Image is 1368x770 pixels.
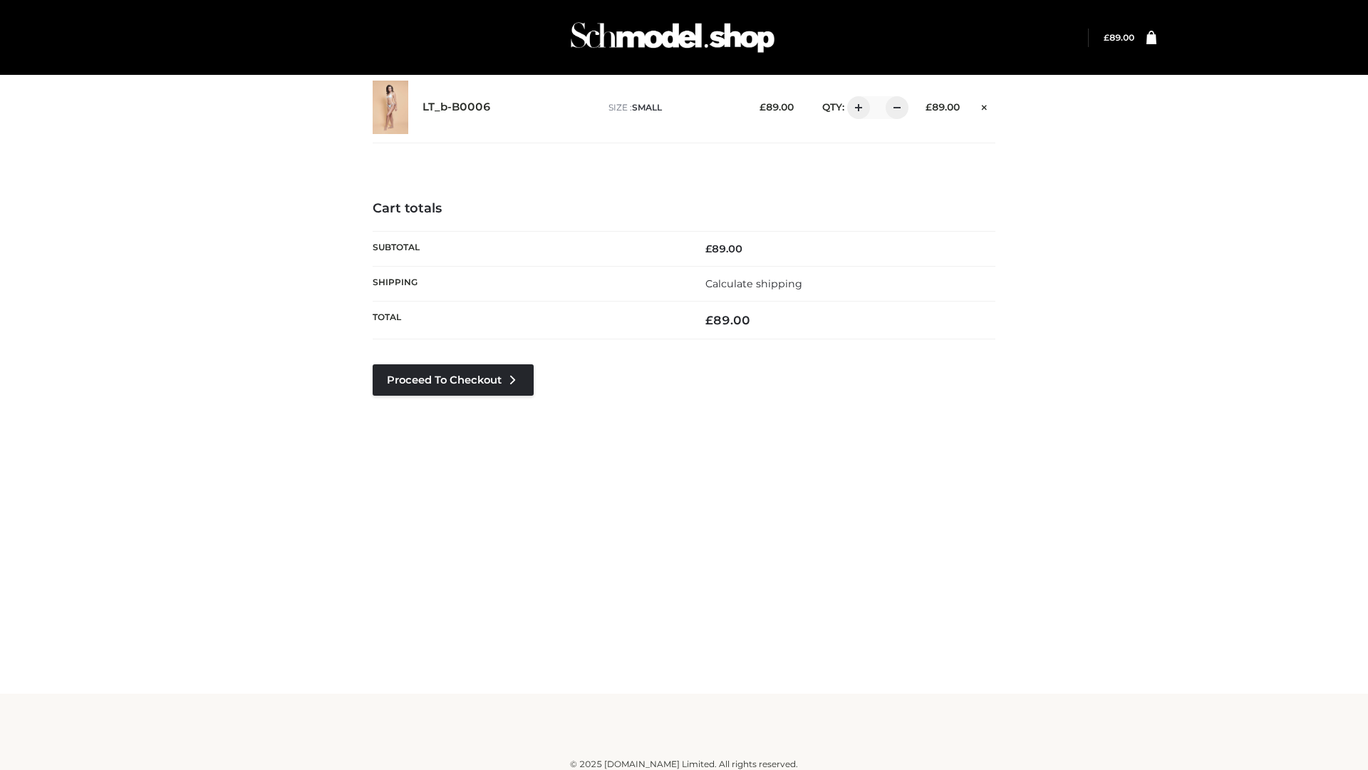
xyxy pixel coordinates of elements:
a: Remove this item [974,96,995,115]
a: Calculate shipping [705,277,802,290]
bdi: 89.00 [705,242,742,255]
img: LT_b-B0006 - SMALL [373,81,408,134]
bdi: 89.00 [705,313,750,327]
h4: Cart totals [373,201,995,217]
span: £ [1104,32,1109,43]
span: £ [705,313,713,327]
th: Shipping [373,266,684,301]
a: Proceed to Checkout [373,364,534,396]
span: £ [760,101,766,113]
a: £89.00 [1104,32,1134,43]
span: SMALL [632,102,662,113]
img: Schmodel Admin 964 [566,9,779,66]
bdi: 89.00 [1104,32,1134,43]
div: QTY: [808,96,903,119]
span: £ [705,242,712,255]
bdi: 89.00 [760,101,794,113]
bdi: 89.00 [926,101,960,113]
th: Subtotal [373,231,684,266]
th: Total [373,302,684,339]
span: £ [926,101,932,113]
p: size : [608,101,737,114]
a: LT_b-B0006 [423,101,491,114]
